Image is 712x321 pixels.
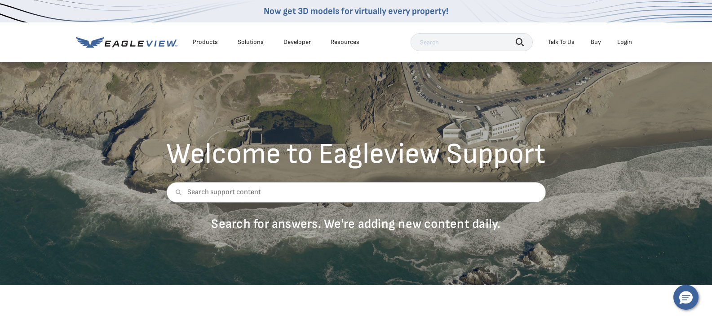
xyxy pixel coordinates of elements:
[166,140,546,169] h2: Welcome to Eagleview Support
[617,38,632,46] div: Login
[331,38,359,46] div: Resources
[264,6,448,17] a: Now get 3D models for virtually every property!
[548,38,575,46] div: Talk To Us
[591,38,601,46] a: Buy
[673,285,699,310] button: Hello, have a question? Let’s chat.
[238,38,264,46] div: Solutions
[283,38,311,46] a: Developer
[193,38,218,46] div: Products
[166,216,546,232] p: Search for answers. We're adding new content daily.
[166,182,546,203] input: Search support content
[411,33,533,51] input: Search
